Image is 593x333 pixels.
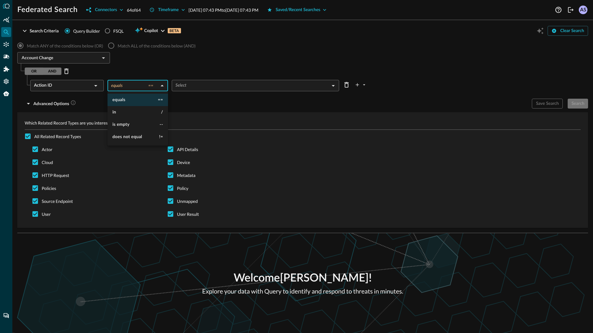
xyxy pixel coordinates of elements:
[161,110,163,114] span: /
[112,110,116,114] span: in
[112,122,130,127] span: is empty
[160,122,163,127] span: --
[112,98,125,102] span: equals
[112,135,142,139] span: does not equal
[158,98,163,102] span: ==
[159,135,163,139] span: !=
